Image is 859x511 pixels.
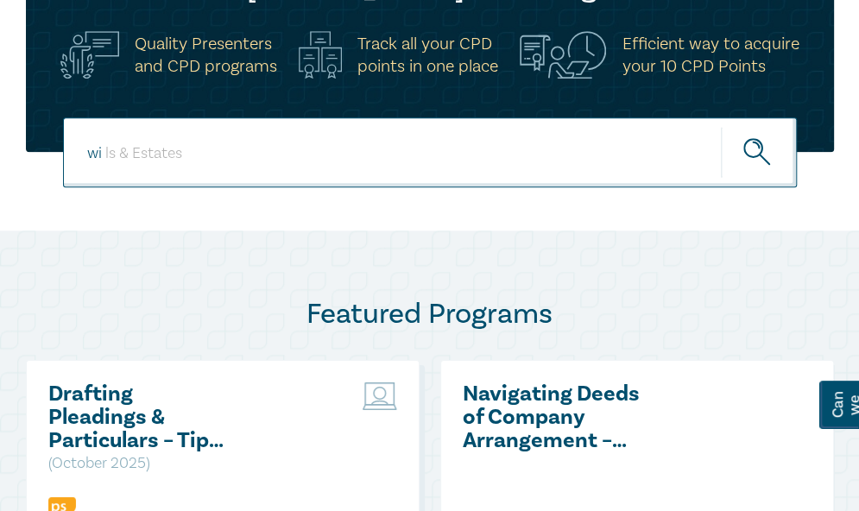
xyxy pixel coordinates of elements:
p: ( October 2025 ) [48,452,234,475]
a: Navigating Deeds of Company Arrangement – Strategy and Structure [463,382,648,452]
img: Live Stream [363,382,397,410]
img: Quality Presenters<br>and CPD programs [60,31,119,79]
img: Efficient way to acquire<br>your 10 CPD Points [520,31,607,79]
h5: Quality Presenters and CPD programs [135,33,277,78]
h5: Efficient way to acquire your 10 CPD Points [622,33,799,78]
h2: Featured Programs [26,297,834,331]
input: Search for a program title, program description or presenter name [63,117,797,187]
img: Track all your CPD<br>points in one place [299,31,342,79]
a: Drafting Pleadings & Particulars – Tips & Traps [48,382,234,452]
h5: Track all your CPD points in one place [357,33,498,78]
